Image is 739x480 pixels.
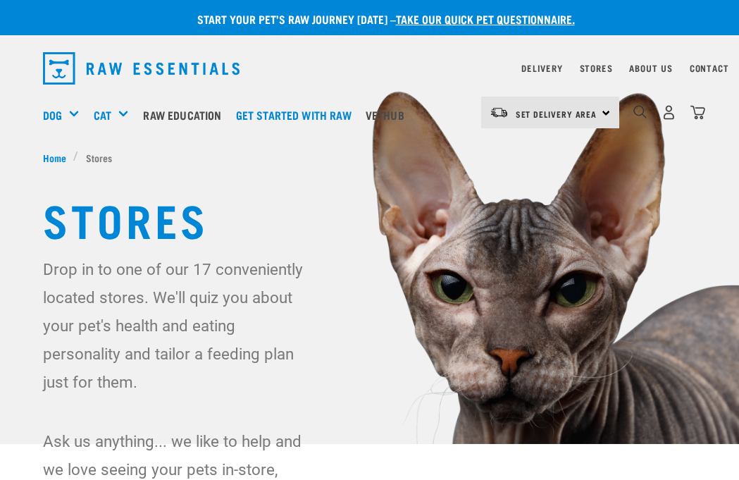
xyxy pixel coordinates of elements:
a: take our quick pet questionnaire. [396,16,575,22]
a: Contact [690,66,729,70]
a: Delivery [521,66,562,70]
a: Dog [43,106,62,123]
span: Home [43,150,66,165]
img: Raw Essentials Logo [43,52,240,85]
img: home-icon-1@2x.png [633,105,647,118]
img: home-icon@2x.png [690,105,705,120]
a: Raw Education [139,87,232,143]
nav: dropdown navigation [32,47,708,90]
a: Get started with Raw [232,87,362,143]
img: van-moving.png [490,106,509,119]
img: user.png [662,105,676,120]
h1: Stores [43,193,697,244]
span: Set Delivery Area [516,111,597,116]
nav: breadcrumbs [43,150,697,165]
a: Stores [580,66,613,70]
a: About Us [629,66,672,70]
a: Home [43,150,74,165]
p: Drop in to one of our 17 conveniently located stores. We'll quiz you about your pet's health and ... [43,255,304,396]
a: Cat [94,106,111,123]
a: Vethub [362,87,415,143]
